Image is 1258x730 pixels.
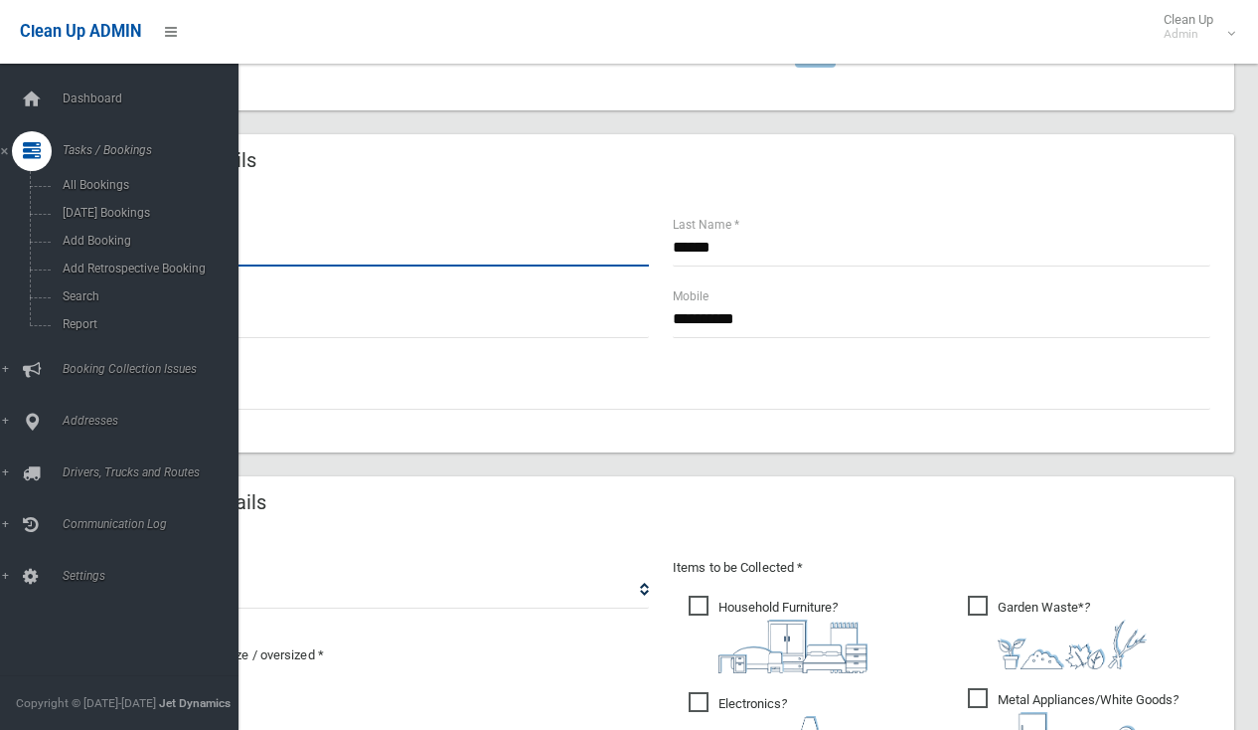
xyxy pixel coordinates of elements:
small: Admin [1164,27,1213,42]
span: Garden Waste* [968,596,1147,669]
p: Collection is double size / oversized * [111,643,649,667]
span: [DATE] Bookings [57,206,236,220]
img: aa9efdbe659d29b613fca23ba79d85cb.png [718,620,867,673]
span: Household Furniture [689,596,867,673]
span: Dashboard [57,91,253,105]
span: Search [57,289,236,303]
img: 4fd8a5c772b2c999c83690221e5242e0.png [998,620,1147,669]
i: ? [998,600,1147,669]
span: Add Retrospective Booking [57,262,236,275]
span: Copyright © [DATE]-[DATE] [16,696,156,710]
span: Booking Collection Issues [57,362,253,376]
span: Communication Log [57,517,253,531]
span: Clean Up [1154,12,1233,42]
strong: Jet Dynamics [159,696,231,710]
span: Settings [57,569,253,583]
p: Items to be Collected * [673,556,1210,580]
i: ? [718,600,867,673]
span: Report [57,317,236,331]
span: Addresses [57,414,253,428]
span: Tasks / Bookings [57,143,253,157]
span: All Bookings [57,178,236,192]
span: Drivers, Trucks and Routes [57,465,253,479]
span: Clean Up ADMIN [20,22,141,41]
span: Add Booking [57,234,236,248]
